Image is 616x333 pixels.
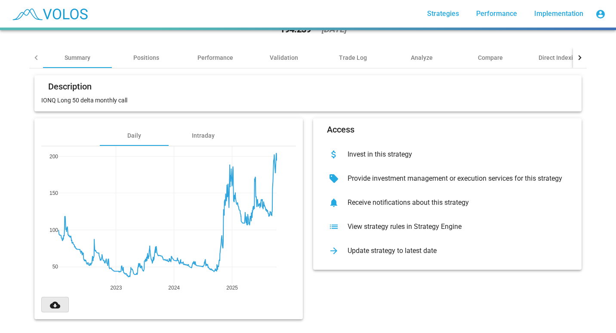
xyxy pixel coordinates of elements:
mat-icon: notifications [327,196,341,210]
div: 194.239 [280,25,311,34]
mat-card-title: Description [48,82,92,91]
span: Strategies [427,9,459,18]
div: Provide investment management or execution services for this strategy [341,174,568,183]
div: Receive notifications about this strategy [341,198,568,207]
summary: DescriptionIONQ Long 50 delta monthly callDailyIntradayAccessInvest in this strategyProvide inves... [29,68,587,326]
div: Compare [478,53,503,62]
div: Summary [65,53,90,62]
div: Validation [270,53,298,62]
mat-icon: sell [327,172,341,185]
button: Provide investment management or execution services for this strategy [320,166,575,191]
mat-icon: account_circle [595,9,606,19]
mat-icon: cloud_download [50,300,60,310]
div: Daily [127,131,141,140]
button: Update strategy to latest date [320,239,575,263]
span: Implementation [534,9,583,18]
mat-card-title: Access [327,125,354,134]
div: Direct Indexing [539,53,580,62]
button: Invest in this strategy [320,142,575,166]
a: Performance [469,6,524,22]
img: blue_transparent.png [7,3,92,25]
div: [DATE] [321,25,346,34]
p: IONQ Long 50 delta monthly call [41,96,575,105]
div: Invest in this strategy [341,150,568,159]
button: View strategy rules in Strategy Engine [320,215,575,239]
div: Positions [133,53,159,62]
mat-icon: list [327,220,341,234]
div: Analyze [411,53,433,62]
button: Receive notifications about this strategy [320,191,575,215]
a: Strategies [420,6,466,22]
div: View strategy rules in Strategy Engine [341,222,568,231]
span: Performance [476,9,517,18]
a: Implementation [527,6,590,22]
div: Update strategy to latest date [341,247,568,255]
div: Trade Log [339,53,367,62]
div: Performance [197,53,233,62]
mat-icon: attach_money [327,148,341,161]
div: Intraday [192,131,215,140]
mat-icon: arrow_forward [327,244,341,258]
